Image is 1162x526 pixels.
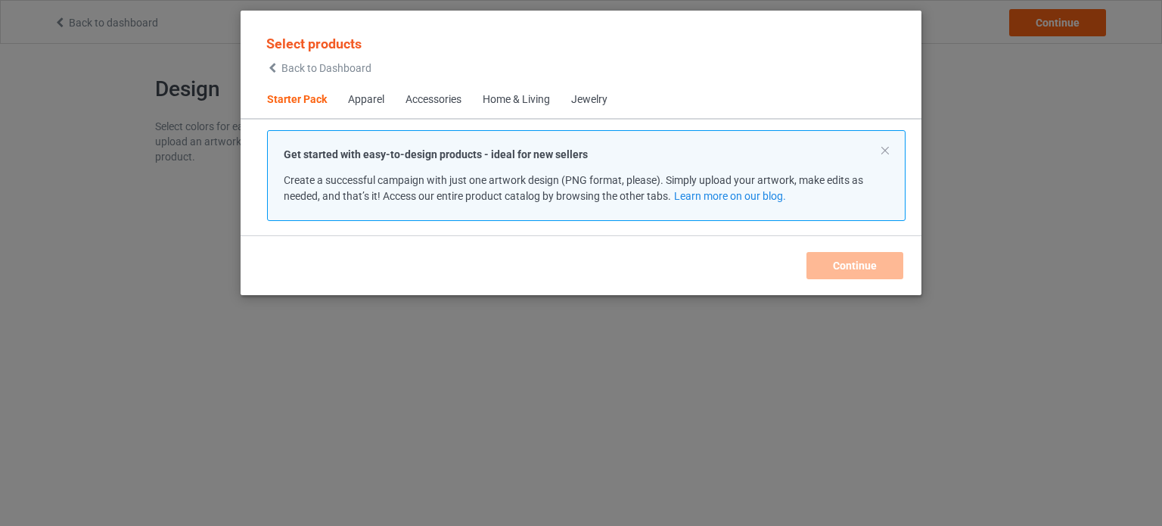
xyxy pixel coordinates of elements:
div: Accessories [405,92,461,107]
span: Create a successful campaign with just one artwork design (PNG format, please). Simply upload you... [284,174,863,202]
span: Back to Dashboard [281,62,371,74]
div: Apparel [348,92,384,107]
span: Starter Pack [256,82,337,118]
strong: Get started with easy-to-design products - ideal for new sellers [284,148,588,160]
div: Jewelry [571,92,607,107]
a: Learn more on our blog. [674,190,786,202]
div: Home & Living [483,92,550,107]
span: Select products [266,36,362,51]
